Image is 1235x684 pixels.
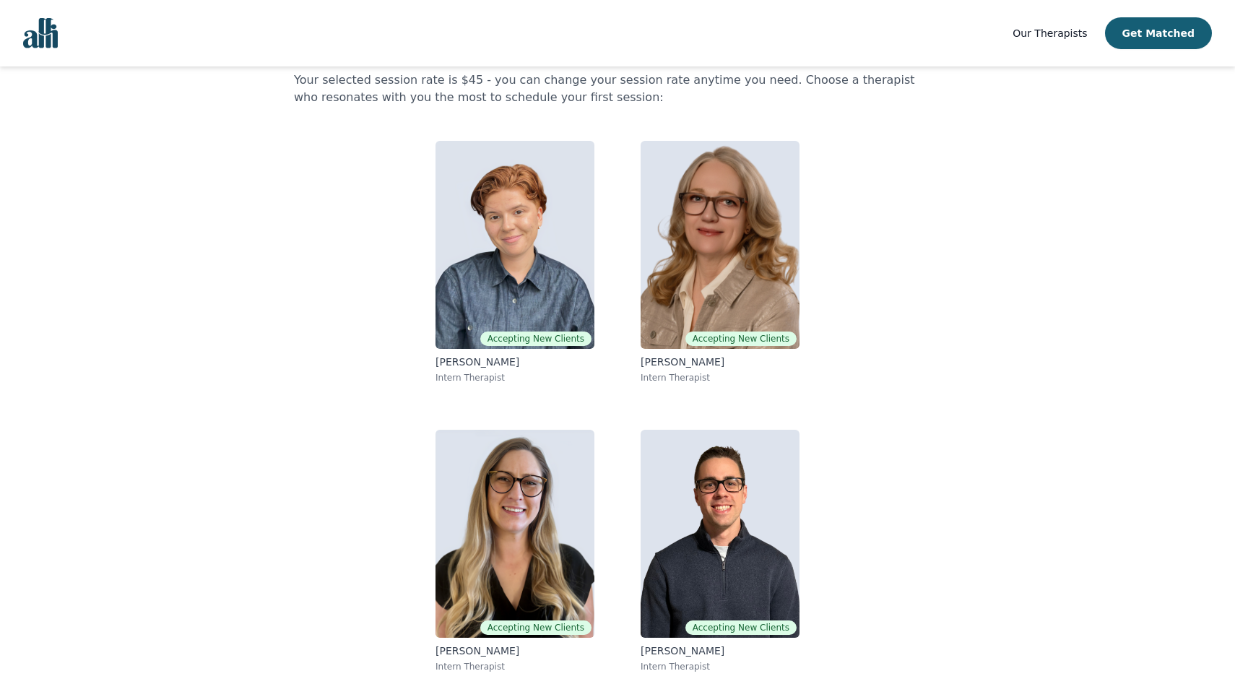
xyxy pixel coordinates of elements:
p: Intern Therapist [435,372,594,384]
span: Our Therapists [1013,27,1087,39]
span: Accepting New Clients [685,332,797,346]
img: alli logo [23,18,58,48]
a: Amina PuracAccepting New Clients[PERSON_NAME]Intern Therapist [424,418,606,684]
span: Accepting New Clients [685,620,797,635]
a: Capri Contreras-De BlasisAccepting New Clients[PERSON_NAME]Intern Therapist [424,129,606,395]
p: Intern Therapist [641,661,799,672]
p: Intern Therapist [435,661,594,672]
p: [PERSON_NAME] [435,355,594,369]
a: Our Therapists [1013,25,1087,42]
a: Siobhan ChandlerAccepting New Clients[PERSON_NAME]Intern Therapist [629,129,811,395]
a: Ethan BraunAccepting New Clients[PERSON_NAME]Intern Therapist [629,418,811,684]
span: Accepting New Clients [480,332,591,346]
img: Amina Purac [435,430,594,638]
button: Get Matched [1105,17,1212,49]
img: Ethan Braun [641,430,799,638]
span: Accepting New Clients [480,620,591,635]
p: Intern Therapist [641,372,799,384]
p: Your selected session rate is $45 - you can change your session rate anytime you need. Choose a t... [294,72,941,106]
img: Siobhan Chandler [641,141,799,349]
p: [PERSON_NAME] [435,644,594,658]
p: [PERSON_NAME] [641,644,799,658]
img: Capri Contreras-De Blasis [435,141,594,349]
p: [PERSON_NAME] [641,355,799,369]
